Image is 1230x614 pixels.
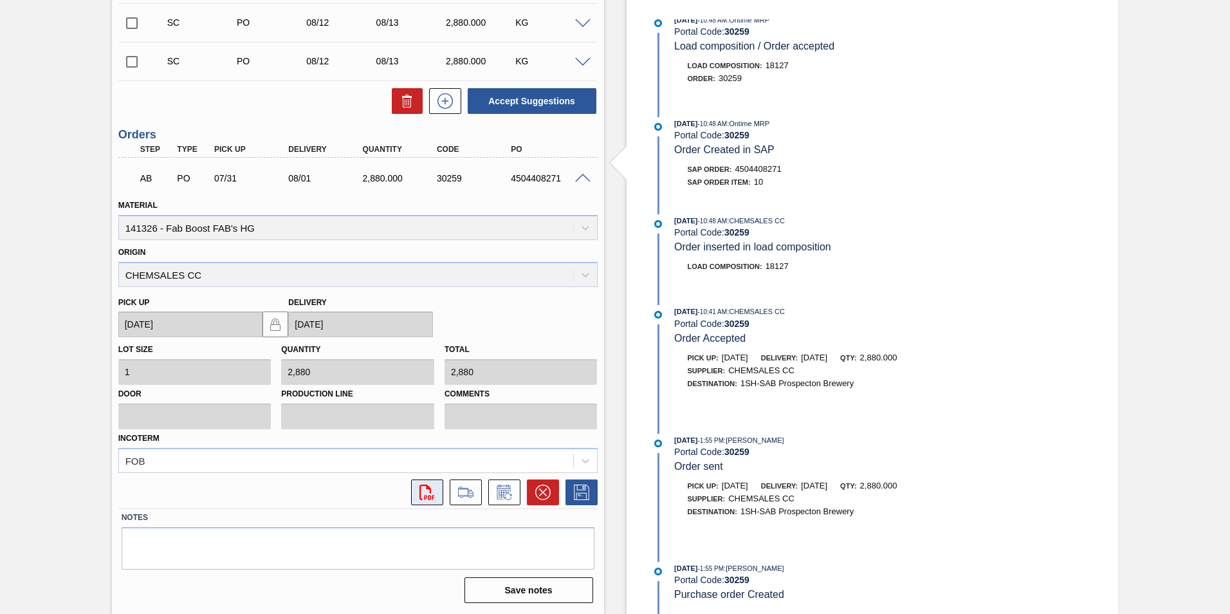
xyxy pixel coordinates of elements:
[724,575,749,585] strong: 30259
[727,16,769,24] span: : Ontime MRP
[164,56,242,66] div: Suggestion Created
[766,261,789,271] span: 18127
[674,589,784,600] span: Purchase order Created
[674,308,697,315] span: [DATE]
[445,345,470,354] label: Total
[801,481,827,490] span: [DATE]
[385,88,423,114] div: Delete Suggestions
[118,128,598,142] h3: Orders
[698,218,728,225] span: - 10:48 AM
[674,41,834,51] span: Load composition / Order accepted
[137,145,176,154] div: Step
[434,173,517,183] div: 30259
[285,145,368,154] div: Delivery
[211,145,294,154] div: Pick up
[118,434,160,443] label: Incoterm
[724,26,749,37] strong: 30259
[122,508,594,527] label: Notes
[727,120,769,127] span: : Ontime MRP
[688,482,719,490] span: Pick up:
[520,479,559,505] div: Cancel Order
[137,164,176,192] div: Awaiting Pick Up
[674,227,980,237] div: Portal Code:
[482,479,520,505] div: Inform order change
[724,447,749,457] strong: 30259
[728,494,794,503] span: CHEMSALES CC
[688,263,762,270] span: Load Composition :
[674,564,697,572] span: [DATE]
[674,16,697,24] span: [DATE]
[118,201,158,210] label: Material
[740,507,854,516] span: 1SH-SAB Prospecton Brewery
[140,173,172,183] p: AB
[754,177,763,187] span: 10
[118,312,263,337] input: mm/dd/yyyy
[724,319,749,329] strong: 30259
[125,455,145,466] div: FOB
[118,248,146,257] label: Origin
[698,565,724,572] span: - 1:55 PM
[405,479,443,505] div: Open PDF file
[688,367,726,375] span: Supplier:
[735,164,781,174] span: 4504408271
[860,353,897,362] span: 2,880.000
[468,88,596,114] button: Accept Suggestions
[766,60,789,70] span: 18127
[860,481,897,490] span: 2,880.000
[761,482,798,490] span: Delivery:
[674,575,980,585] div: Portal Code:
[654,440,662,447] img: atual
[508,173,591,183] div: 4504408271
[654,311,662,319] img: atual
[688,354,719,362] span: Pick up:
[443,17,520,28] div: 2,880.000
[761,354,798,362] span: Delivery:
[360,145,443,154] div: Quantity
[727,217,785,225] span: : CHEMSALES CC
[654,19,662,27] img: atual
[118,345,153,354] label: Lot size
[688,495,726,503] span: Supplier:
[281,345,320,354] label: Quantity
[688,178,751,186] span: SAP Order Item:
[840,482,856,490] span: Qty:
[740,378,854,388] span: 1SH-SAB Prospecton Brewery
[724,130,749,140] strong: 30259
[288,312,433,337] input: mm/dd/yyyy
[443,56,520,66] div: 2,880.000
[360,173,443,183] div: 2,880.000
[727,308,785,315] span: : CHEMSALES CC
[674,120,697,127] span: [DATE]
[508,145,591,154] div: PO
[373,17,451,28] div: 08/13/2025
[373,56,451,66] div: 08/13/2025
[303,17,381,28] div: 08/12/2025
[118,298,150,307] label: Pick up
[654,220,662,228] img: atual
[674,144,775,155] span: Order Created in SAP
[674,461,723,472] span: Order sent
[698,17,728,24] span: - 10:48 AM
[724,227,749,237] strong: 30259
[174,173,212,183] div: Purchase order
[674,319,980,329] div: Portal Code:
[174,145,212,154] div: Type
[674,241,831,252] span: Order inserted in load composition
[461,87,598,115] div: Accept Suggestions
[719,73,742,83] span: 30259
[423,88,461,114] div: New suggestion
[234,17,311,28] div: Purchase order
[724,436,784,444] span: : [PERSON_NAME]
[722,481,748,490] span: [DATE]
[434,145,517,154] div: Code
[559,479,598,505] div: Save Order
[443,479,482,505] div: Go to Load Composition
[654,568,662,575] img: atual
[285,173,368,183] div: 08/01/2025
[688,380,737,387] span: Destination:
[674,333,746,344] span: Order Accepted
[512,56,590,66] div: KG
[698,437,724,444] span: - 1:55 PM
[445,385,598,404] label: Comments
[840,354,856,362] span: Qty:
